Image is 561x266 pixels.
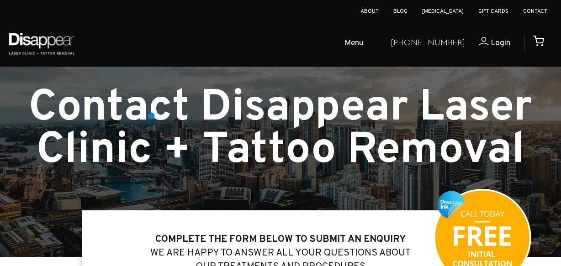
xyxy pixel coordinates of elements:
[391,37,465,50] a: [PHONE_NUMBER]
[155,233,406,245] strong: Complete the form below to submit an enquiry
[83,29,383,58] ul: Open Mobile Menu
[344,37,363,50] span: Menu
[7,88,554,172] h1: Contact Disappear Laser Clinic + Tattoo Removal
[393,8,408,15] a: Blog
[360,8,379,15] a: About
[523,8,547,15] a: Contact
[491,38,510,48] span: Login
[478,8,508,15] a: Gift Cards
[465,37,510,50] a: Login
[422,8,464,15] a: [MEDICAL_DATA]
[312,29,383,58] a: Menu
[7,27,76,60] img: Disappear - Laser Clinic and Tattoo Removal Services in Sydney, Australia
